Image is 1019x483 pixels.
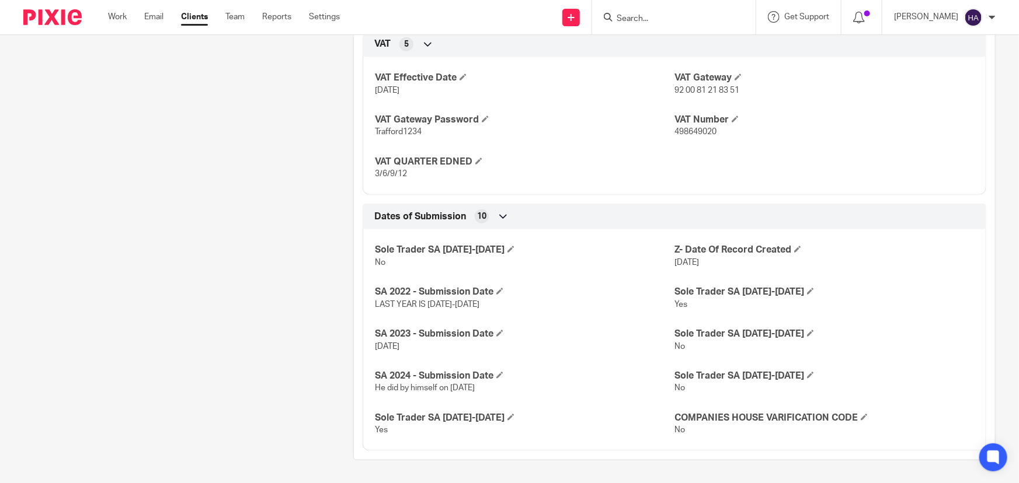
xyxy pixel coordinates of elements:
[404,38,409,50] span: 5
[23,9,82,25] img: Pixie
[674,128,717,136] span: 498649020
[375,258,385,267] span: No
[375,156,674,168] h4: VAT QUARTER EDNED
[674,328,974,340] h4: Sole Trader SA [DATE]-[DATE]
[375,328,674,340] h4: SA 2023 - Submission Date
[375,114,674,126] h4: VAT Gateway Password
[477,211,486,222] span: 10
[375,170,407,178] span: 3/6/9/12
[674,114,974,126] h4: VAT Number
[674,342,685,351] span: No
[374,211,466,223] span: Dates of Submission
[375,370,674,382] h4: SA 2024 - Submission Date
[375,412,674,424] h4: Sole Trader SA [DATE]-[DATE]
[615,14,721,24] input: Search
[375,384,475,392] span: He did by himself on [DATE]
[374,38,391,50] span: VAT
[144,11,164,23] a: Email
[375,426,388,434] span: Yes
[674,384,685,392] span: No
[108,11,127,23] a: Work
[375,286,674,298] h4: SA 2022 - Submission Date
[181,11,208,23] a: Clients
[784,13,829,21] span: Get Support
[375,342,399,351] span: [DATE]
[674,258,699,267] span: [DATE]
[375,300,479,309] span: LAST YEAR IS [DATE]-[DATE]
[894,11,958,23] p: [PERSON_NAME]
[964,8,983,27] img: svg%3E
[674,72,974,84] h4: VAT Gateway
[375,72,674,84] h4: VAT Effective Date
[225,11,245,23] a: Team
[674,286,974,298] h4: Sole Trader SA [DATE]-[DATE]
[674,244,974,256] h4: Z- Date Of Record Created
[674,426,685,434] span: No
[674,370,974,382] h4: Sole Trader SA [DATE]-[DATE]
[674,412,974,424] h4: COMPANIES HOUSE VARIFICATION CODE
[674,300,687,309] span: Yes
[375,128,422,136] span: Trafford1234
[674,86,739,94] span: 92 00 81 21 83 51
[262,11,291,23] a: Reports
[375,244,674,256] h4: Sole Trader SA [DATE]-[DATE]
[375,86,399,94] span: [DATE]
[309,11,340,23] a: Settings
